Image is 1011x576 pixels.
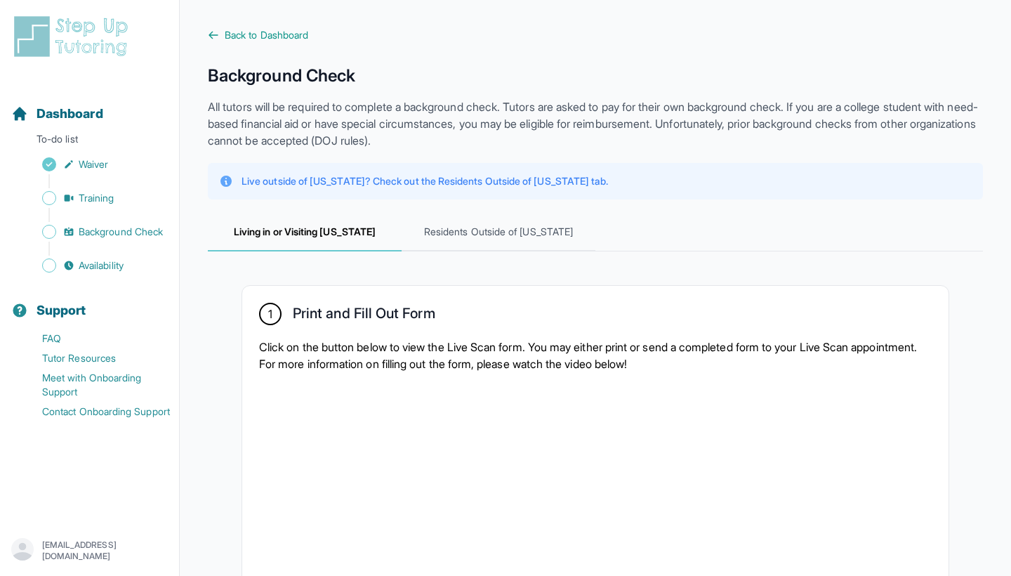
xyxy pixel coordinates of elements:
[79,225,163,239] span: Background Check
[242,174,608,188] p: Live outside of [US_STATE]? Check out the Residents Outside of [US_STATE] tab.
[11,256,179,275] a: Availability
[293,305,435,327] h2: Print and Fill Out Form
[11,402,179,421] a: Contact Onboarding Support
[11,538,168,563] button: [EMAIL_ADDRESS][DOMAIN_NAME]
[79,157,108,171] span: Waiver
[11,155,179,174] a: Waiver
[402,214,595,251] span: Residents Outside of [US_STATE]
[37,104,103,124] span: Dashboard
[11,329,179,348] a: FAQ
[42,539,168,562] p: [EMAIL_ADDRESS][DOMAIN_NAME]
[79,258,124,273] span: Availability
[225,28,308,42] span: Back to Dashboard
[208,214,983,251] nav: Tabs
[79,191,114,205] span: Training
[11,14,136,59] img: logo
[11,368,179,402] a: Meet with Onboarding Support
[208,98,983,149] p: All tutors will be required to complete a background check. Tutors are asked to pay for their own...
[268,306,272,322] span: 1
[11,104,103,124] a: Dashboard
[11,188,179,208] a: Training
[6,278,173,326] button: Support
[259,339,932,372] p: Click on the button below to view the Live Scan form. You may either print or send a completed fo...
[208,28,983,42] a: Back to Dashboard
[208,65,983,87] h1: Background Check
[11,348,179,368] a: Tutor Resources
[6,132,173,152] p: To-do list
[6,81,173,129] button: Dashboard
[11,222,179,242] a: Background Check
[208,214,402,251] span: Living in or Visiting [US_STATE]
[37,301,86,320] span: Support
